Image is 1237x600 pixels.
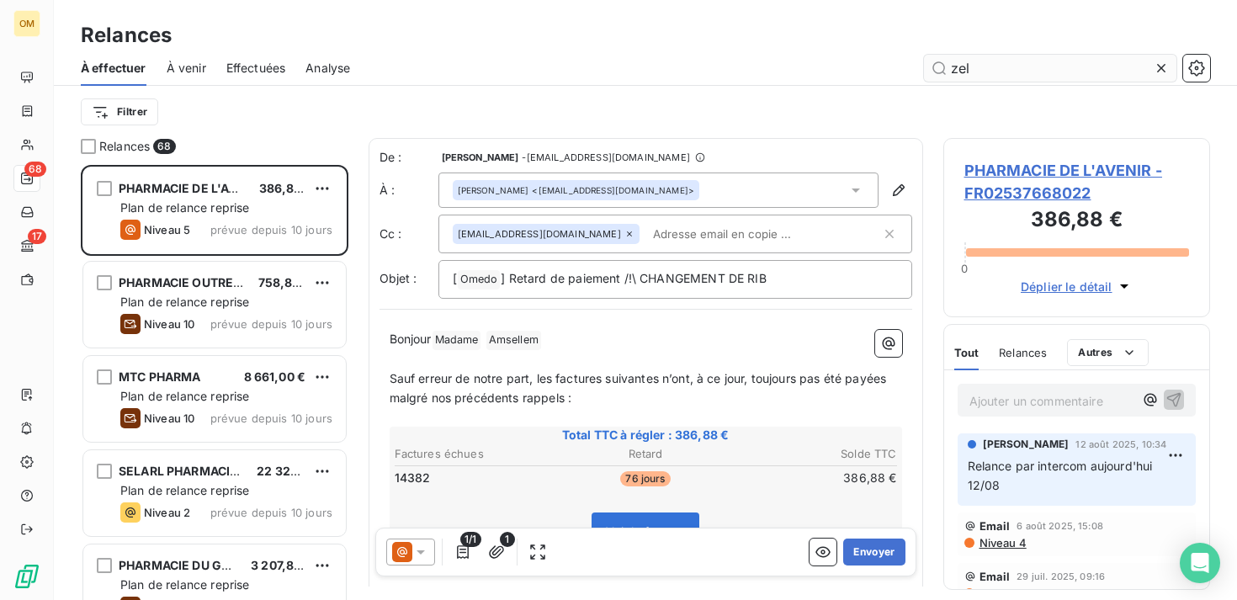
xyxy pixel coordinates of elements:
span: MTC PHARMA [119,369,201,384]
span: [ [453,271,457,285]
span: 3 207,80 € [251,558,313,572]
label: Cc : [380,226,438,242]
span: 14382 [395,470,431,486]
span: Plan de relance reprise [120,389,249,403]
span: Voir la facture [606,524,684,539]
span: SELARL PHARMACIE DALAYRAC [119,464,304,478]
div: OM [13,10,40,37]
span: Niveau 4 [978,536,1027,550]
button: Autres [1067,339,1149,366]
span: Niveau 3 [978,587,1026,600]
span: Plan de relance reprise [120,200,249,215]
span: PHARMACIE DU GLOBE [119,558,253,572]
span: Plan de relance reprise [120,577,249,592]
span: - [EMAIL_ADDRESS][DOMAIN_NAME] [522,152,689,162]
span: De : [380,149,438,166]
span: 6 août 2025, 15:08 [1017,521,1103,531]
span: Email [980,519,1011,533]
span: prévue depuis 10 jours [210,506,332,519]
div: grid [81,165,348,600]
th: Solde TTC [730,445,897,463]
img: Logo LeanPay [13,563,40,590]
span: Plan de relance reprise [120,295,249,309]
span: 8 661,00 € [244,369,306,384]
a: 17 [13,232,40,259]
span: Sauf erreur de notre part, les factures suivantes n’ont, à ce jour, toujours pas été payées malgr... [390,371,890,405]
a: 68 [13,165,40,192]
span: Omedo [458,270,501,289]
span: Niveau 5 [144,223,190,236]
div: <[EMAIL_ADDRESS][DOMAIN_NAME]> [458,184,694,196]
span: prévue depuis 10 jours [210,317,332,331]
label: À : [380,182,438,199]
span: Bonjour [390,332,432,346]
span: Madame [433,331,481,350]
span: 29 juil. 2025, 09:16 [1017,571,1105,581]
span: Email [980,570,1011,583]
span: PHARMACIE DE L'AVENIR [119,181,265,195]
span: prévue depuis 10 jours [210,223,332,236]
input: Adresse email en copie ... [646,221,841,247]
span: PHARMACIE OUTREBON [119,275,260,289]
span: Tout [954,346,980,359]
button: Filtrer [81,98,158,125]
span: Effectuées [226,60,286,77]
span: Niveau 10 [144,317,194,331]
span: 68 [153,139,175,154]
span: [EMAIL_ADDRESS][DOMAIN_NAME] [458,229,621,239]
span: 12 août 2025, 10:34 [1075,439,1166,449]
span: 0 [961,262,968,275]
button: Déplier le détail [1016,277,1138,296]
h3: 386,88 € [964,204,1190,238]
span: À venir [167,60,206,77]
span: Analyse [305,60,350,77]
span: ] Retard de paiement /!\ CHANGEMENT DE RIB [501,271,766,285]
span: Déplier le détail [1021,278,1112,295]
span: Amsellem [486,331,541,350]
span: À effectuer [81,60,146,77]
button: Envoyer [843,539,905,565]
span: 22 329,84 € [257,464,329,478]
span: Relances [999,346,1047,359]
span: Objet : [380,271,417,285]
span: Niveau 2 [144,506,190,519]
span: [PERSON_NAME] [983,437,1070,452]
span: 1 [500,532,515,547]
th: Factures échues [394,445,560,463]
span: 758,88 € [258,275,311,289]
span: Plan de relance reprise [120,483,249,497]
span: Relances [99,138,150,155]
span: PHARMACIE DE L'AVENIR - FR02537668022 [964,159,1190,204]
span: 76 jours [620,471,670,486]
h3: Relances [81,20,172,50]
span: 1/1 [460,532,480,547]
div: Open Intercom Messenger [1180,543,1220,583]
span: [PERSON_NAME] [442,152,519,162]
td: 386,88 € [730,469,897,487]
span: Niveau 10 [144,412,194,425]
span: Relance par intercom aujourd'hui 12/08 [968,459,1156,492]
input: Rechercher [924,55,1176,82]
span: 386,88 € [259,181,313,195]
th: Retard [562,445,729,463]
span: [PERSON_NAME] [458,184,529,196]
span: prévue depuis 10 jours [210,412,332,425]
span: 17 [28,229,46,244]
span: Total TTC à régler : 386,88 € [392,427,900,443]
span: 68 [24,162,46,177]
